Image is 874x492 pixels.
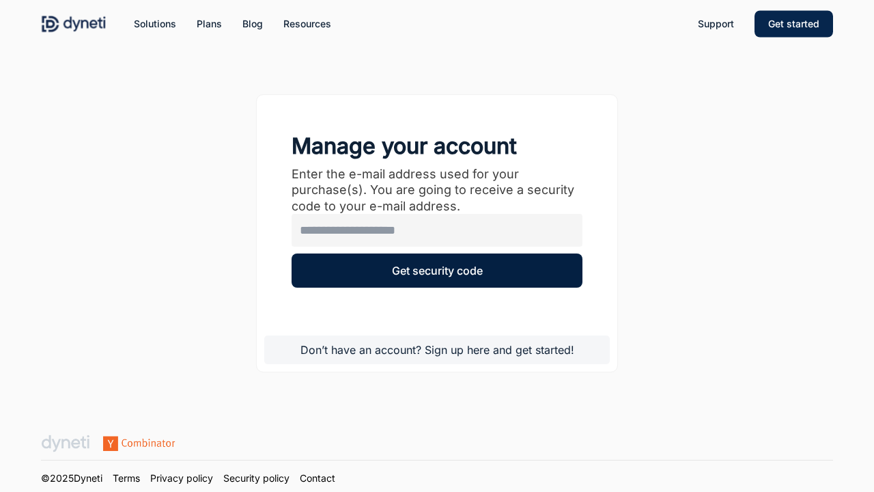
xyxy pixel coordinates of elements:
[698,16,734,31] a: Support
[698,18,734,29] span: Support
[150,472,213,484] a: Privacy policy
[134,18,176,29] span: Solutions
[292,254,582,288] button: Get security code
[197,16,222,31] a: Plans
[768,18,819,29] span: Get started
[41,14,107,34] img: Dyneti Technologies
[300,472,335,484] a: Contact
[755,16,833,31] a: Get started
[50,472,74,484] span: 2025
[134,16,176,31] a: Solutions
[242,16,263,31] a: Blog
[223,472,290,484] a: Security policy
[242,18,263,29] span: Blog
[292,137,582,155] div: Manage your account
[283,18,331,29] span: Resources
[113,472,140,484] a: Terms
[292,166,582,214] div: Enter the e-mail address used for your purchase(s). You are going to receive a security code to y...
[283,16,331,31] a: Resources
[41,472,102,484] a: ©2025Dyneti
[197,18,222,29] span: Plans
